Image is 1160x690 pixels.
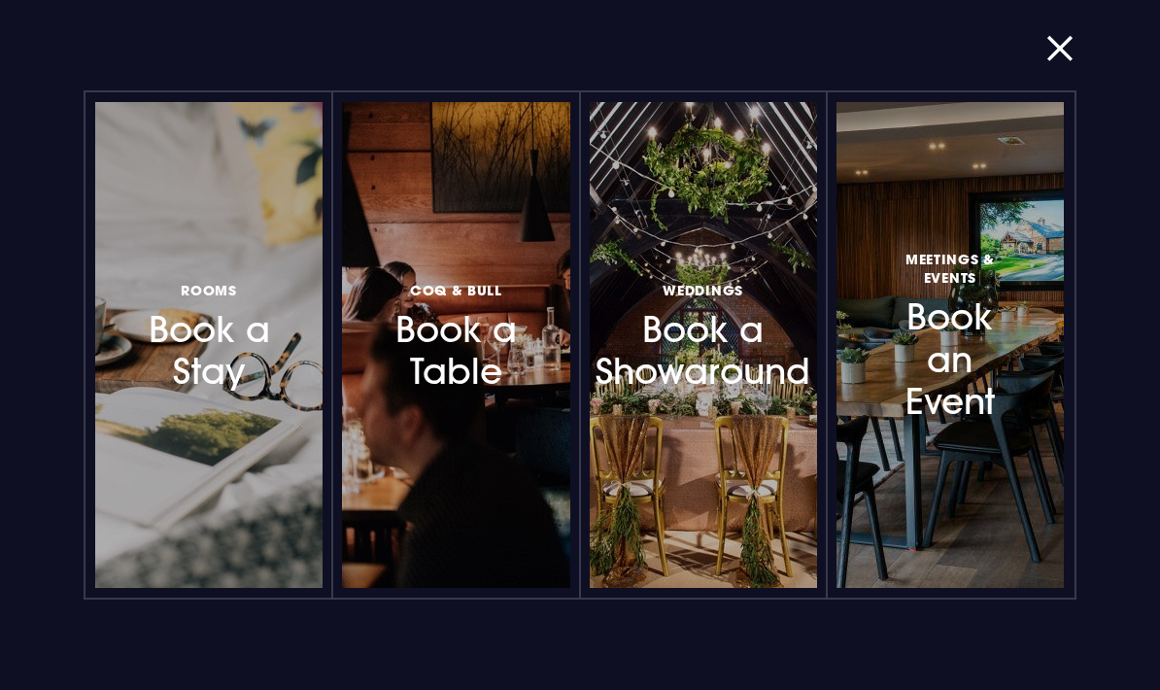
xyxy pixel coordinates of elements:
[181,281,237,299] span: Rooms
[883,250,1017,287] span: Meetings & Events
[389,277,523,393] h3: Book a Table
[342,102,569,588] a: Coq & BullBook a Table
[590,102,817,588] a: WeddingsBook a Showaround
[95,102,323,588] a: RoomsBook a Stay
[142,277,276,393] h3: Book a Stay
[663,281,743,299] span: Weddings
[836,102,1064,588] a: Meetings & EventsBook an Event
[636,277,770,393] h3: Book a Showaround
[410,281,502,299] span: Coq & Bull
[883,247,1017,423] h3: Book an Event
